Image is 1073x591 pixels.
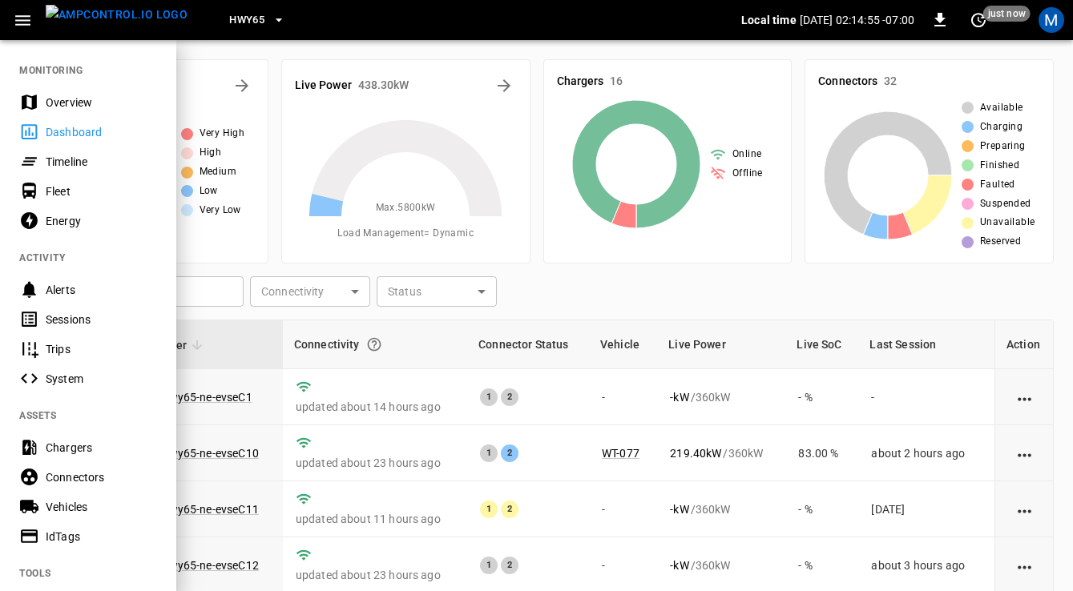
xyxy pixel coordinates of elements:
[46,183,157,199] div: Fleet
[46,213,157,229] div: Energy
[800,12,914,28] p: [DATE] 02:14:55 -07:00
[1039,7,1064,33] div: profile-icon
[46,124,157,140] div: Dashboard
[983,6,1031,22] span: just now
[46,529,157,545] div: IdTags
[741,12,797,28] p: Local time
[46,440,157,456] div: Chargers
[46,312,157,328] div: Sessions
[46,341,157,357] div: Trips
[46,94,157,111] div: Overview
[46,371,157,387] div: System
[46,499,157,515] div: Vehicles
[229,11,264,30] span: HWY65
[966,7,991,33] button: set refresh interval
[46,5,188,25] img: ampcontrol.io logo
[46,469,157,485] div: Connectors
[46,154,157,170] div: Timeline
[46,282,157,298] div: Alerts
